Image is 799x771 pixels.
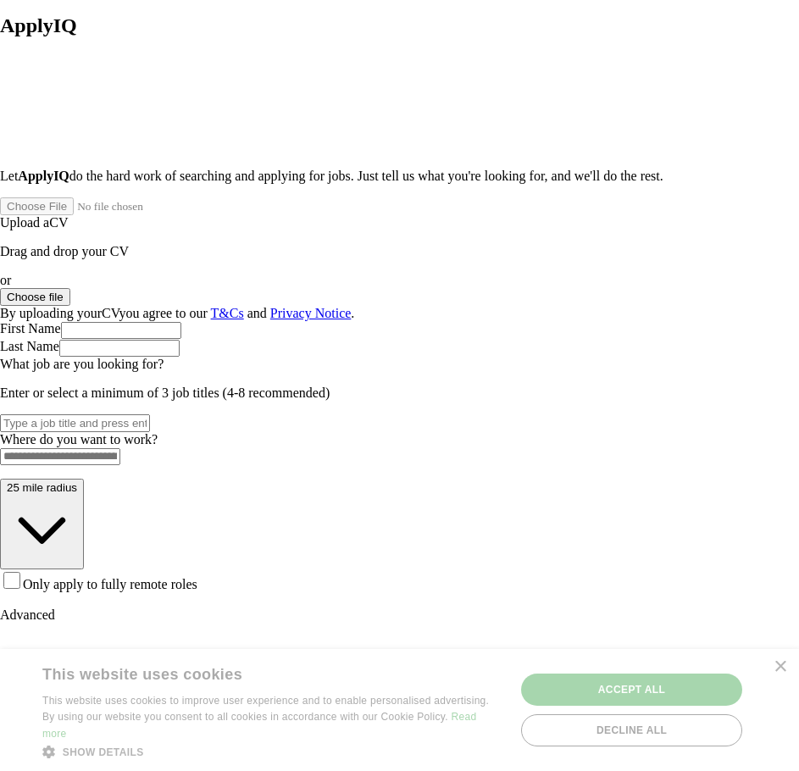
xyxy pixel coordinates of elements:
span: 25 mile radius [7,481,77,494]
div: This website uses cookies [42,659,458,685]
strong: ApplyIQ [18,169,69,183]
div: Close [774,661,786,674]
div: Decline all [521,714,742,746]
div: Show details [42,743,501,758]
div: Accept all [521,674,742,706]
span: This website uses cookies to improve user experience and to enable personalised advertising. By u... [42,695,489,724]
input: Only apply to fully remote roles [3,572,20,589]
span: Only apply to fully remote roles [23,577,197,591]
a: T&Cs [211,306,244,320]
a: Privacy Notice [270,306,352,320]
span: Show details [63,746,144,758]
